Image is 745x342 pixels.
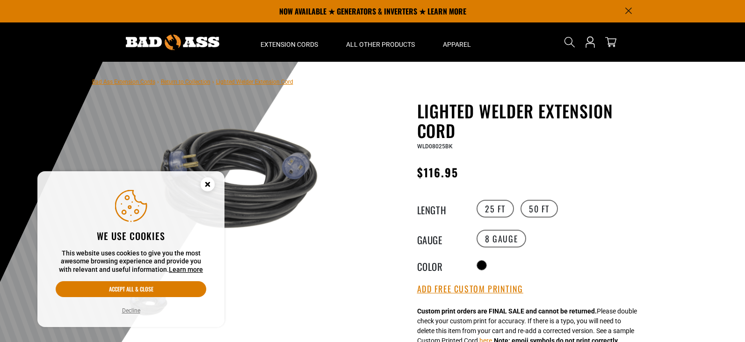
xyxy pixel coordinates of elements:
[37,171,224,327] aside: Cookie Consent
[477,230,526,247] label: 8 Gauge
[56,249,206,274] p: This website uses cookies to give you the most awesome browsing experience and provide you with r...
[126,35,219,50] img: Bad Ass Extension Cords
[216,79,293,85] span: Lighted Welder Extension Cord
[417,307,597,315] strong: Custom print orders are FINAL SALE and cannot be returned.
[417,143,453,150] span: WLD08025BK
[92,76,293,87] nav: breadcrumbs
[417,101,646,140] h1: Lighted Welder Extension Cord
[92,79,155,85] a: Bad Ass Extension Cords
[417,284,523,294] button: Add Free Custom Printing
[169,266,203,273] a: Learn more
[120,103,345,253] img: black
[346,40,415,49] span: All Other Products
[521,200,558,218] label: 50 FT
[212,79,214,85] span: ›
[417,164,459,181] span: $116.95
[429,22,485,62] summary: Apparel
[417,259,464,271] legend: Color
[260,40,318,49] span: Extension Cords
[119,306,143,315] button: Decline
[56,281,206,297] button: Accept all & close
[161,79,210,85] a: Return to Collection
[443,40,471,49] span: Apparel
[417,203,464,215] legend: Length
[56,230,206,242] h2: We use cookies
[477,200,514,218] label: 25 FT
[562,35,577,50] summary: Search
[157,79,159,85] span: ›
[417,233,464,245] legend: Gauge
[332,22,429,62] summary: All Other Products
[246,22,332,62] summary: Extension Cords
